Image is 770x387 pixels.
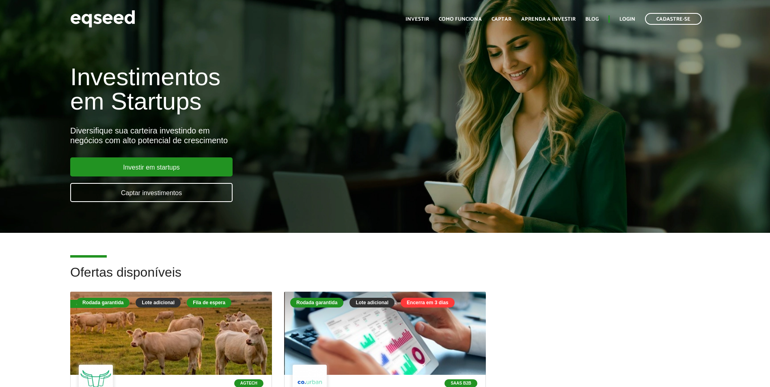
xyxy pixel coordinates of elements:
div: Encerra em 3 dias [401,298,455,307]
div: Fila de espera [70,300,116,308]
a: Login [619,17,635,22]
h2: Ofertas disponíveis [70,265,700,292]
a: Captar [492,17,511,22]
a: Investir [405,17,429,22]
a: Aprenda a investir [521,17,576,22]
div: Rodada garantida [290,298,343,307]
a: Cadastre-se [645,13,702,25]
a: Blog [585,17,599,22]
div: Rodada garantida [76,298,129,307]
div: Lote adicional [349,298,395,307]
div: Lote adicional [136,298,181,307]
img: EqSeed [70,8,135,30]
a: Captar investimentos [70,183,233,202]
a: Investir em startups [70,157,233,176]
div: Fila de espera [187,298,231,307]
div: Diversifique sua carteira investindo em negócios com alto potencial de crescimento [70,126,443,145]
h1: Investimentos em Startups [70,65,443,114]
a: Como funciona [439,17,482,22]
